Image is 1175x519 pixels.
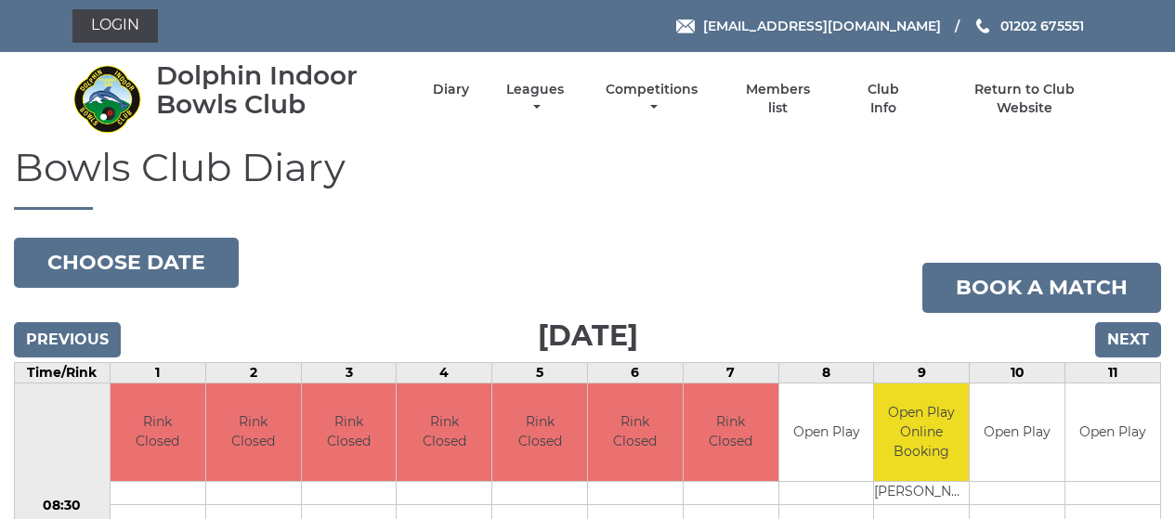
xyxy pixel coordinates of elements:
a: Diary [433,81,469,98]
td: 6 [588,363,684,383]
img: Email [676,19,695,33]
div: Dolphin Indoor Bowls Club [156,61,400,119]
td: 11 [1065,363,1161,383]
td: 9 [874,363,970,383]
a: Club Info [854,81,914,117]
td: 7 [683,363,778,383]
td: [PERSON_NAME] [874,481,969,504]
td: 1 [110,363,205,383]
a: Return to Club Website [946,81,1103,117]
span: [EMAIL_ADDRESS][DOMAIN_NAME] [703,18,941,34]
a: Login [72,9,158,43]
td: 10 [970,363,1065,383]
a: Leagues [502,81,568,117]
input: Previous [14,322,121,357]
td: 5 [492,363,588,383]
span: 01202 675551 [1000,18,1084,34]
td: Rink Closed [684,383,778,481]
td: Open Play [970,383,1064,481]
td: Rink Closed [302,383,397,481]
a: Members list [735,81,820,117]
td: Rink Closed [397,383,491,481]
button: Choose date [14,238,239,288]
a: Competitions [602,81,703,117]
td: Rink Closed [206,383,301,481]
td: Rink Closed [588,383,683,481]
td: 8 [778,363,874,383]
td: Time/Rink [15,363,111,383]
td: 2 [205,363,301,383]
img: Phone us [976,19,989,33]
a: Email [EMAIL_ADDRESS][DOMAIN_NAME] [676,16,941,36]
td: Open Play Online Booking [874,383,969,481]
td: 4 [397,363,492,383]
img: Dolphin Indoor Bowls Club [72,64,142,134]
td: Open Play [1065,383,1160,481]
td: Open Play [779,383,874,481]
a: Book a match [922,263,1161,313]
td: Rink Closed [492,383,587,481]
input: Next [1095,322,1161,357]
a: Phone us 01202 675551 [973,16,1084,36]
h1: Bowls Club Diary [14,146,1161,210]
td: Rink Closed [111,383,205,481]
td: 3 [301,363,397,383]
